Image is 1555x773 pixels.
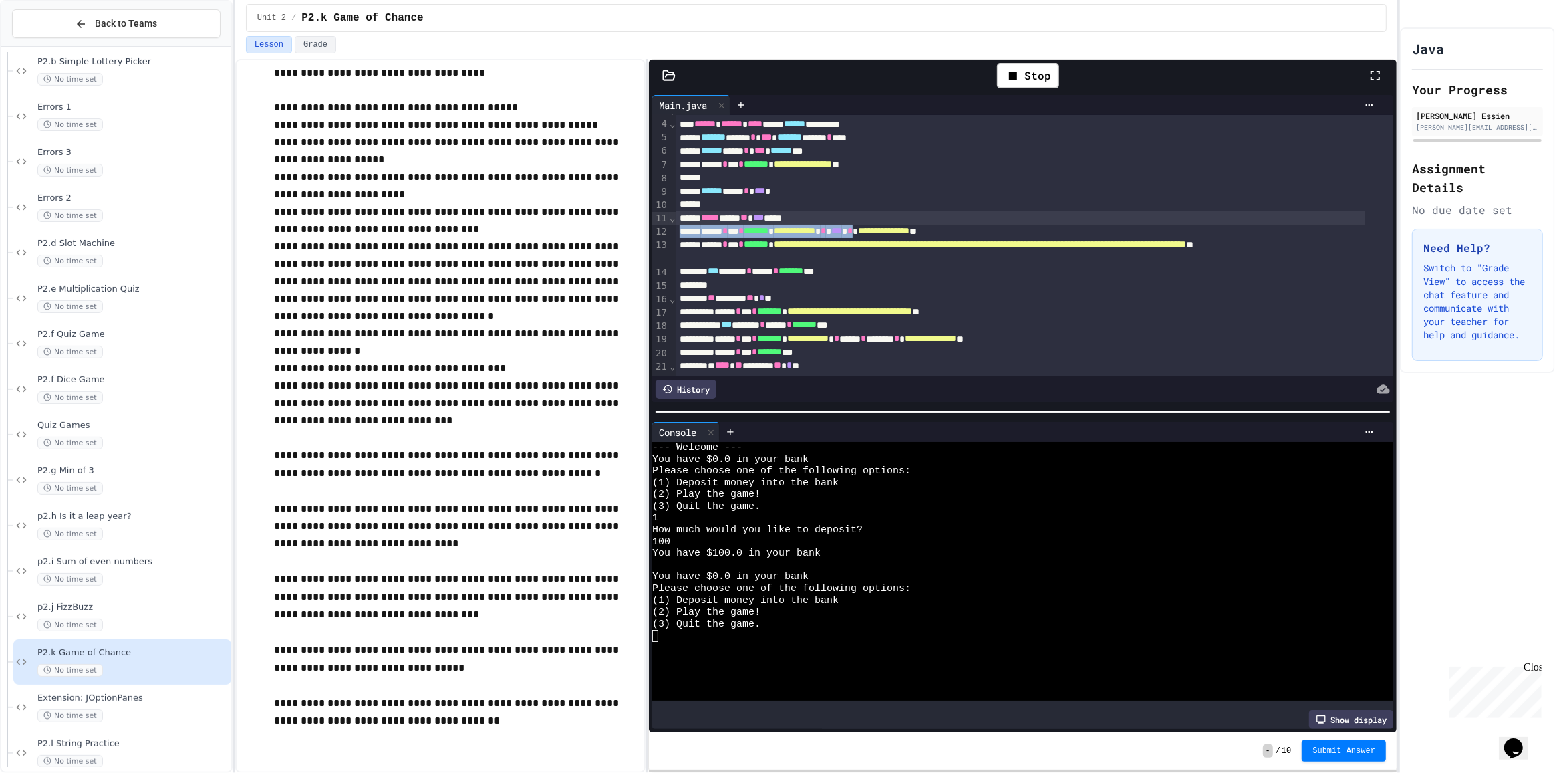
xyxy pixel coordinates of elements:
[652,225,669,239] div: 12
[652,454,809,466] span: You have $0.0 in your bank
[37,511,229,522] span: p2.h Is it a leap year?
[295,36,336,53] button: Grade
[652,131,669,144] div: 5
[37,664,103,677] span: No time set
[1263,744,1273,758] span: -
[652,280,669,293] div: 15
[652,422,720,442] div: Console
[652,583,911,595] span: Please choose one of the following options:
[997,63,1059,88] div: Stop
[37,693,229,704] span: Extension: JOptionPanes
[37,647,229,659] span: P2.k Game of Chance
[652,293,669,306] div: 16
[652,266,669,280] div: 14
[1499,720,1542,760] iframe: chat widget
[652,524,863,536] span: How much would you like to deposit?
[652,333,669,346] div: 19
[652,465,911,477] span: Please choose one of the following options:
[1276,746,1280,756] span: /
[37,437,103,449] span: No time set
[669,105,676,116] span: Fold line
[37,73,103,86] span: No time set
[652,306,669,320] div: 17
[301,10,423,26] span: P2.k Game of Chance
[37,420,229,431] span: Quiz Games
[652,501,760,513] span: (3) Quit the game.
[37,102,229,113] span: Errors 1
[652,239,669,266] div: 13
[257,13,286,23] span: Unit 2
[652,489,760,501] span: (2) Play the game!
[37,556,229,568] span: p2.i Sum of even numbers
[652,606,760,619] span: (2) Play the game!
[652,360,669,374] div: 21
[1309,710,1393,729] div: Show display
[669,118,676,129] span: Fold line
[652,144,669,158] div: 6
[37,602,229,613] span: p2.j FizzBuzz
[652,571,809,583] span: You have $0.0 in your bank
[37,573,103,586] span: No time set
[652,512,658,524] span: 1
[1412,39,1444,58] h1: Java
[652,95,730,115] div: Main.java
[652,536,670,548] span: 100
[5,5,92,85] div: Chat with us now!Close
[652,185,669,199] div: 9
[37,482,103,495] span: No time set
[12,9,221,38] button: Back to Teams
[1412,159,1543,197] h2: Assignment Details
[37,346,103,358] span: No time set
[37,329,229,340] span: P2.f Quiz Game
[669,213,676,223] span: Fold line
[1416,110,1539,122] div: [PERSON_NAME] Essien
[37,209,103,222] span: No time set
[656,380,716,399] div: History
[1412,80,1543,99] h2: Your Progress
[95,17,157,31] span: Back to Teams
[37,465,229,477] span: P2.g Min of 3
[652,212,669,225] div: 11
[669,294,676,304] span: Fold line
[37,738,229,750] span: P2.l String Practice
[37,300,103,313] span: No time set
[37,56,229,68] span: P2.b Simple Lottery Picker
[1423,240,1532,256] h3: Need Help?
[652,320,669,333] div: 18
[37,755,103,768] span: No time set
[1444,661,1542,718] iframe: chat widget
[37,528,103,540] span: No time set
[37,619,103,631] span: No time set
[652,158,669,172] div: 7
[1302,740,1386,762] button: Submit Answer
[1412,202,1543,218] div: No due date set
[1312,746,1375,756] span: Submit Answer
[246,36,292,53] button: Lesson
[37,238,229,249] span: P2.d Slot Machine
[652,172,669,185] div: 8
[1282,746,1291,756] span: 10
[37,193,229,204] span: Errors 2
[652,595,839,607] span: (1) Deposit money into the bank
[652,199,669,212] div: 10
[37,147,229,158] span: Errors 3
[652,477,839,489] span: (1) Deposit money into the bank
[652,118,669,131] div: 4
[37,709,103,722] span: No time set
[1416,122,1539,132] div: [PERSON_NAME][EMAIL_ADDRESS][DOMAIN_NAME][PERSON_NAME]
[37,391,103,404] span: No time set
[652,347,669,360] div: 20
[1423,261,1532,342] p: Switch to "Grade View" to access the chat feature and communicate with your teacher for help and ...
[37,164,103,177] span: No time set
[652,425,703,439] div: Console
[652,374,669,387] div: 22
[291,13,296,23] span: /
[652,98,714,112] div: Main.java
[652,442,742,454] span: --- Welcome ---
[669,361,676,372] span: Fold line
[652,619,760,631] span: (3) Quit the game.
[37,374,229,386] span: P2.f Dice Game
[652,548,821,560] span: You have $100.0 in your bank
[37,284,229,295] span: P2.e Multiplication Quiz
[37,255,103,267] span: No time set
